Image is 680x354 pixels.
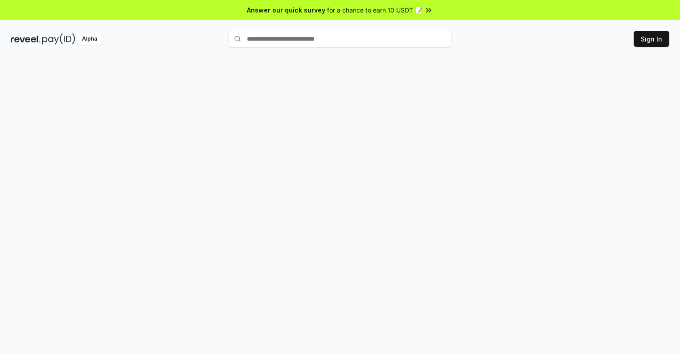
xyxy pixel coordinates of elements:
[11,33,41,45] img: reveel_dark
[634,31,669,47] button: Sign In
[247,5,325,15] span: Answer our quick survey
[77,33,102,45] div: Alpha
[42,33,75,45] img: pay_id
[327,5,422,15] span: for a chance to earn 10 USDT 📝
